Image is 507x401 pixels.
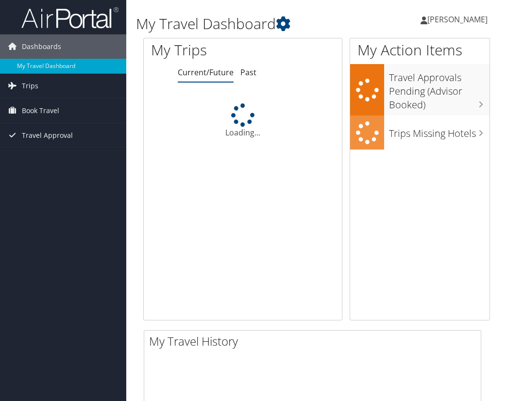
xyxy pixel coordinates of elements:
[144,103,342,138] div: Loading...
[22,99,59,123] span: Book Travel
[240,67,256,78] a: Past
[350,64,490,115] a: Travel Approvals Pending (Advisor Booked)
[421,5,497,34] a: [PERSON_NAME]
[22,123,73,148] span: Travel Approval
[21,6,118,29] img: airportal-logo.png
[389,122,490,140] h3: Trips Missing Hotels
[149,333,481,350] h2: My Travel History
[178,67,234,78] a: Current/Future
[350,40,490,60] h1: My Action Items
[350,116,490,150] a: Trips Missing Hotels
[136,14,377,34] h1: My Travel Dashboard
[151,40,252,60] h1: My Trips
[22,34,61,59] span: Dashboards
[389,66,490,112] h3: Travel Approvals Pending (Advisor Booked)
[22,74,38,98] span: Trips
[427,14,488,25] span: [PERSON_NAME]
